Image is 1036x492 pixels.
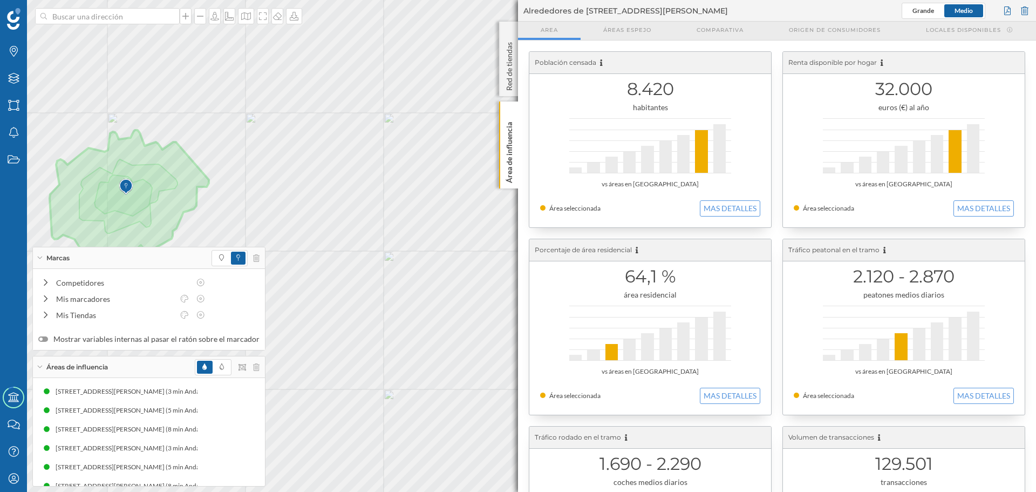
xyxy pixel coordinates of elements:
span: Area [541,26,558,34]
span: Marcas [46,253,70,263]
h1: 129.501 [794,454,1014,474]
div: vs áreas en [GEOGRAPHIC_DATA] [540,179,760,190]
div: Mis marcadores [56,293,174,305]
div: vs áreas en [GEOGRAPHIC_DATA] [540,366,760,377]
h1: 64,1 % [540,266,760,287]
div: Renta disponible por hogar [783,52,1025,74]
div: Tráfico rodado en el tramo [529,427,771,449]
h1: 2.120 - 2.870 [794,266,1014,287]
div: Población censada [529,52,771,74]
span: Áreas de influencia [46,362,108,372]
img: Marker [119,176,133,198]
span: Área seleccionada [549,392,601,400]
span: Grande [912,6,934,15]
span: Área seleccionada [549,204,601,212]
button: MAS DETALLES [700,200,760,217]
span: Áreas espejo [603,26,651,34]
span: Soporte [22,8,60,17]
div: habitantes [540,102,760,113]
div: área residencial [540,289,760,300]
span: Locales disponibles [926,26,1001,34]
span: Área seleccionada [803,204,854,212]
h1: 32.000 [794,79,1014,99]
span: Origen de consumidores [789,26,881,34]
div: [STREET_ADDRESS][PERSON_NAME] (5 min Andando) [56,405,219,416]
div: euros (€) al año [794,102,1014,113]
div: transacciones [794,477,1014,488]
div: Volumen de transacciones [783,427,1025,449]
span: Comparativa [697,26,744,34]
h1: 8.420 [540,79,760,99]
div: Tráfico peatonal en el tramo [783,239,1025,261]
label: Mostrar variables internas al pasar el ratón sobre el marcador [38,334,260,345]
div: [STREET_ADDRESS][PERSON_NAME] (3 min Andando) [56,386,219,397]
div: Competidores [56,277,190,288]
span: Área seleccionada [803,392,854,400]
h1: 1.690 - 2.290 [540,454,760,474]
div: peatones medios diarios [794,289,1014,300]
p: Área de influencia [504,118,515,183]
p: Red de tiendas [504,38,515,91]
div: Mis Tiendas [56,309,174,321]
button: MAS DETALLES [700,388,760,404]
div: coches medios diarios [540,477,760,488]
div: vs áreas en [GEOGRAPHIC_DATA] [794,366,1014,377]
button: MAS DETALLES [953,200,1014,217]
img: Geoblink Logo [7,8,21,30]
div: [STREET_ADDRESS][PERSON_NAME] (8 min Andando) [56,424,219,435]
span: Medio [955,6,973,15]
span: Alrededores de [STREET_ADDRESS][PERSON_NAME] [523,5,728,16]
button: MAS DETALLES [953,388,1014,404]
div: Porcentaje de área residencial [529,239,771,261]
div: [STREET_ADDRESS][PERSON_NAME] (3 min Andando) [56,443,219,454]
div: [STREET_ADDRESS][PERSON_NAME] (8 min Andando) [56,481,219,491]
div: vs áreas en [GEOGRAPHIC_DATA] [794,179,1014,190]
div: [STREET_ADDRESS][PERSON_NAME] (5 min Andando) [56,462,219,473]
